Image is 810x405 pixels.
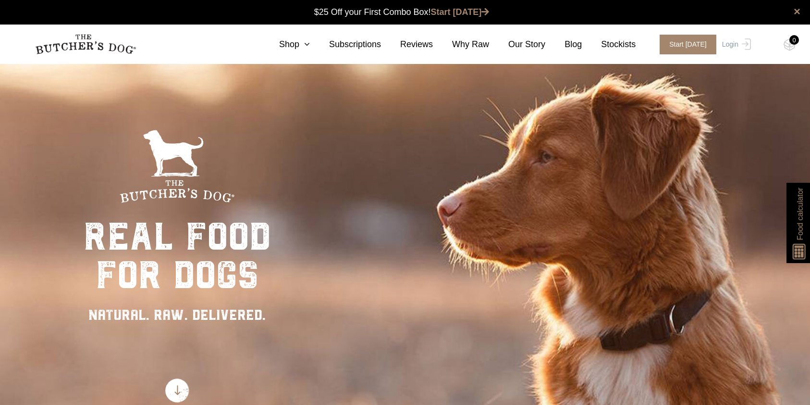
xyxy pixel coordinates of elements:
a: Start [DATE] [431,7,490,17]
img: TBD_Cart-Empty.png [784,38,796,51]
span: Food calculator [794,188,806,240]
span: Start [DATE] [660,35,716,54]
a: close [794,6,800,17]
a: Shop [260,38,310,51]
a: Subscriptions [310,38,381,51]
a: Start [DATE] [650,35,720,54]
a: Our Story [489,38,545,51]
div: real food for dogs [84,217,271,294]
a: Login [720,35,751,54]
a: Reviews [381,38,433,51]
div: 0 [789,35,799,45]
a: Stockists [582,38,636,51]
div: NATURAL. RAW. DELIVERED. [84,304,271,326]
a: Blog [545,38,582,51]
a: Why Raw [433,38,489,51]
